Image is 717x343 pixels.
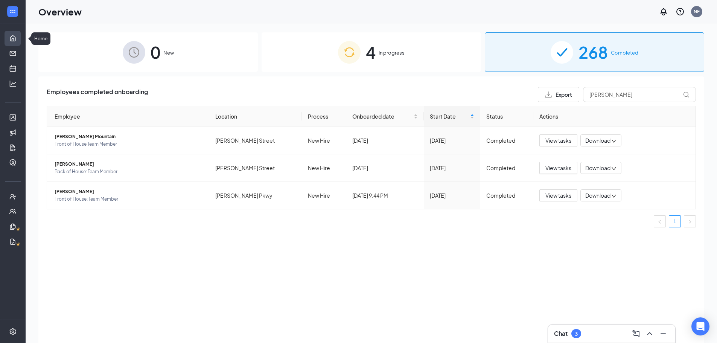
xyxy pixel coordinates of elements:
[658,220,662,224] span: left
[9,80,17,87] svg: Analysis
[55,160,203,168] span: [PERSON_NAME]
[47,106,209,127] th: Employee
[659,7,668,16] svg: Notifications
[31,32,50,45] div: Home
[379,49,405,56] span: In progress
[352,164,418,172] div: [DATE]
[346,106,424,127] th: Onboarded date
[676,7,685,16] svg: QuestionInfo
[430,136,474,145] div: [DATE]
[486,191,527,200] div: Completed
[684,215,696,227] button: right
[55,168,203,175] span: Back of House: Team Member
[538,87,579,102] button: Export
[611,49,638,56] span: Completed
[630,328,642,340] button: ComposeMessage
[55,188,203,195] span: [PERSON_NAME]
[9,328,17,335] svg: Settings
[302,127,346,154] td: New Hire
[480,106,533,127] th: Status
[583,87,696,102] input: Search by Name, Job Posting, or Process
[352,112,412,120] span: Onboarded date
[694,8,700,15] div: NF
[55,140,203,148] span: Front of House Team Member
[554,329,568,338] h3: Chat
[151,39,160,65] span: 0
[545,136,571,145] span: View tasks
[55,195,203,203] span: Front of House: Team Member
[430,164,474,172] div: [DATE]
[302,182,346,209] td: New Hire
[209,127,302,154] td: [PERSON_NAME] Street
[611,166,617,171] span: down
[669,216,680,227] a: 1
[9,193,17,200] svg: UserCheck
[352,136,418,145] div: [DATE]
[9,8,16,15] svg: WorkstreamLogo
[545,164,571,172] span: View tasks
[691,317,709,335] div: Open Intercom Messenger
[644,328,656,340] button: ChevronUp
[352,191,418,200] div: [DATE] 9:44 PM
[688,220,692,224] span: right
[486,136,527,145] div: Completed
[539,189,577,201] button: View tasks
[611,139,617,144] span: down
[38,5,82,18] h1: Overview
[632,329,641,338] svg: ComposeMessage
[539,162,577,174] button: View tasks
[654,215,666,227] li: Previous Page
[430,191,474,200] div: [DATE]
[578,39,608,65] span: 268
[486,164,527,172] div: Completed
[302,154,346,182] td: New Hire
[209,182,302,209] td: [PERSON_NAME] Pkwy
[533,106,696,127] th: Actions
[163,49,174,56] span: New
[585,137,610,145] span: Download
[302,106,346,127] th: Process
[539,134,577,146] button: View tasks
[585,192,610,200] span: Download
[209,154,302,182] td: [PERSON_NAME] Street
[657,328,669,340] button: Minimize
[645,329,654,338] svg: ChevronUp
[47,87,148,102] span: Employees completed onboarding
[55,133,203,140] span: [PERSON_NAME] Mountain
[659,329,668,338] svg: Minimize
[366,39,376,65] span: 4
[611,194,617,199] span: down
[575,331,578,337] div: 3
[654,215,666,227] button: left
[430,112,469,120] span: Start Date
[545,191,571,200] span: View tasks
[556,92,572,97] span: Export
[669,215,681,227] li: 1
[585,164,610,172] span: Download
[209,106,302,127] th: Location
[684,215,696,227] li: Next Page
